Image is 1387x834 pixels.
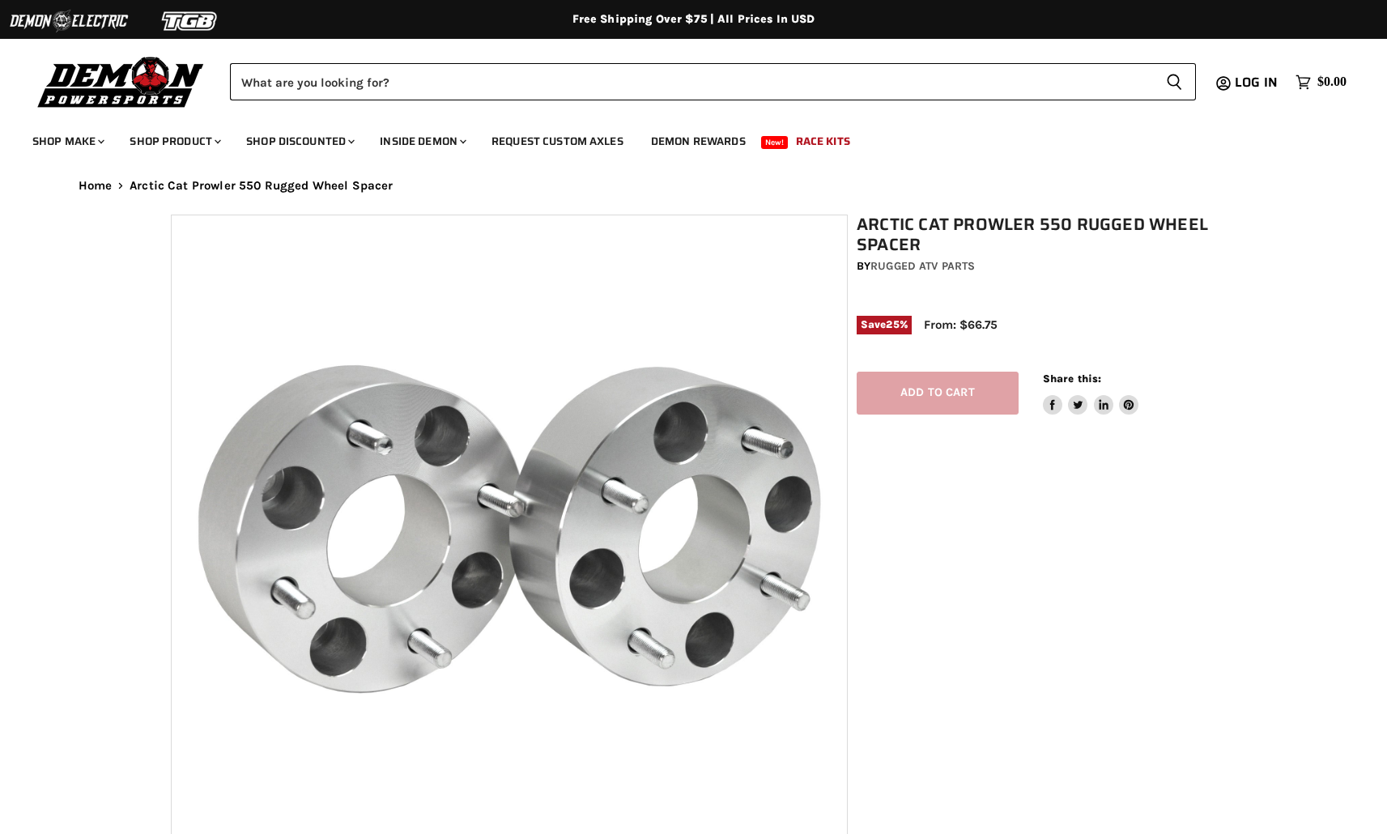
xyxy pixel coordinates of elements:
[130,179,393,193] span: Arctic Cat Prowler 550 Rugged Wheel Spacer
[1317,74,1347,90] span: $0.00
[20,118,1342,158] ul: Main menu
[479,125,636,158] a: Request Custom Axles
[1287,70,1355,94] a: $0.00
[234,125,364,158] a: Shop Discounted
[857,215,1226,255] h1: Arctic Cat Prowler 550 Rugged Wheel Spacer
[1235,72,1278,92] span: Log in
[1043,372,1101,385] span: Share this:
[130,6,251,36] img: TGB Logo 2
[117,125,231,158] a: Shop Product
[784,125,862,158] a: Race Kits
[761,136,789,149] span: New!
[857,257,1226,275] div: by
[1043,372,1139,415] aside: Share this:
[870,259,975,273] a: Rugged ATV Parts
[1227,75,1287,90] a: Log in
[79,179,113,193] a: Home
[230,63,1196,100] form: Product
[8,6,130,36] img: Demon Electric Logo 2
[924,317,998,332] span: From: $66.75
[1153,63,1196,100] button: Search
[46,179,1342,193] nav: Breadcrumbs
[46,12,1342,27] div: Free Shipping Over $75 | All Prices In USD
[20,125,114,158] a: Shop Make
[368,125,476,158] a: Inside Demon
[32,53,210,110] img: Demon Powersports
[857,316,912,334] span: Save %
[639,125,758,158] a: Demon Rewards
[886,318,899,330] span: 25
[230,63,1153,100] input: Search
